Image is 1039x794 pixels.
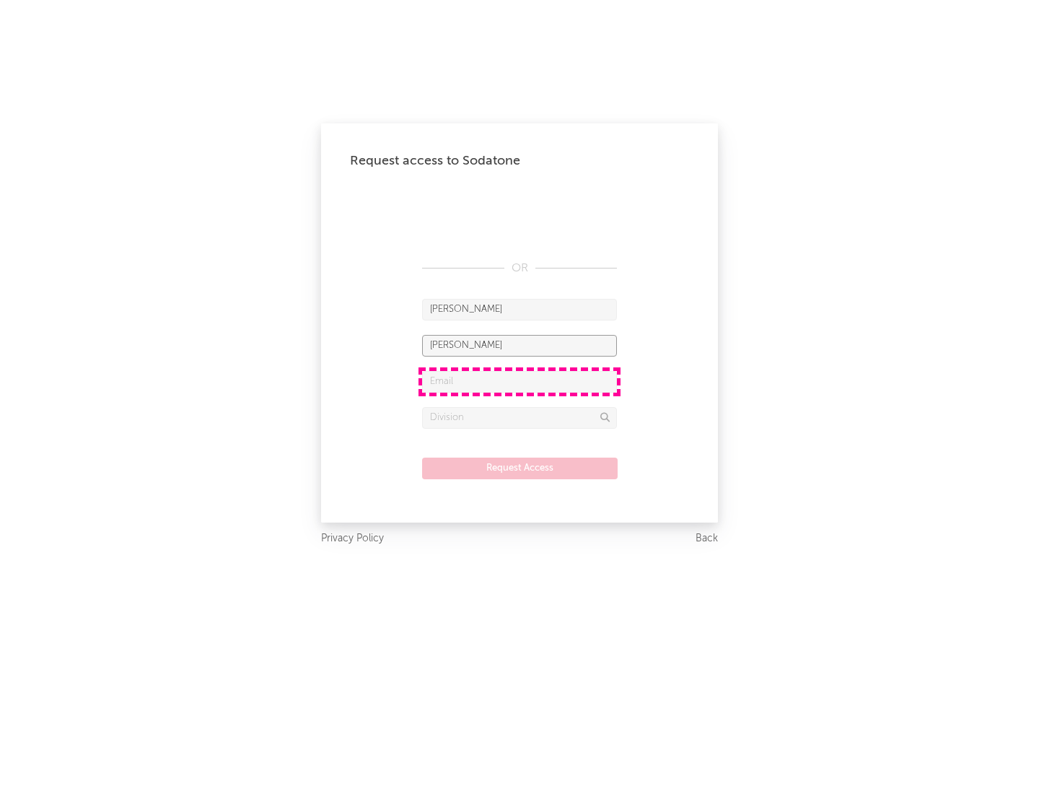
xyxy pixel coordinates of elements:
[422,407,617,429] input: Division
[696,530,718,548] a: Back
[350,152,689,170] div: Request access to Sodatone
[422,458,618,479] button: Request Access
[321,530,384,548] a: Privacy Policy
[422,371,617,393] input: Email
[422,260,617,277] div: OR
[422,335,617,357] input: Last Name
[422,299,617,320] input: First Name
